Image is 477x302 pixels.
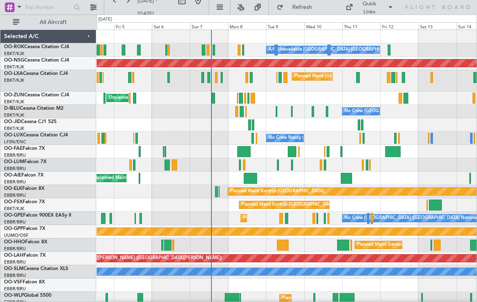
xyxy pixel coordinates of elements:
[268,44,397,56] div: A/C Unavailable [GEOGRAPHIC_DATA]-[GEOGRAPHIC_DATA]
[4,146,23,151] span: OO-FAE
[4,152,26,158] a: EBBR/BRU
[342,22,380,30] div: Thu 11
[4,99,24,105] a: EBKT/KJK
[4,246,26,252] a: EBBR/BRU
[228,22,266,30] div: Mon 8
[294,70,441,83] div: Planned Maint [GEOGRAPHIC_DATA] ([GEOGRAPHIC_DATA] National)
[4,119,57,124] a: OO-JIDCessna CJ1 525
[4,160,46,164] a: OO-LUMFalcon 7X
[4,58,24,63] span: OO-NSG
[4,133,68,138] a: OO-LUXCessna Citation CJ4
[4,146,45,151] a: OO-FAEFalcon 7X
[4,93,24,98] span: OO-ZUN
[4,280,23,285] span: OO-VSF
[4,186,44,191] a: OO-ELKFalcon 8X
[4,119,21,124] span: OO-JID
[152,22,190,30] div: Sat 6
[285,4,319,10] span: Refresh
[4,160,24,164] span: OO-LUM
[4,133,23,138] span: OO-LUX
[4,93,69,98] a: OO-ZUNCessna Citation CJ4
[4,293,24,298] span: OO-WLP
[4,58,69,63] a: OO-NSGCessna Citation CJ4
[4,286,26,292] a: EBBR/BRU
[4,272,26,279] a: EBBR/BRU
[190,22,228,30] div: Sun 7
[418,22,456,30] div: Sat 13
[4,213,71,218] a: OO-GPEFalcon 900EX EASy II
[4,259,26,265] a: EBBR/BRU
[268,132,317,144] div: No Crew Nancy (Essey)
[4,71,23,76] span: OO-LXA
[4,226,23,231] span: OO-GPP
[273,1,321,14] button: Refresh
[4,139,26,145] a: LFSN/ENC
[4,206,24,212] a: EBKT/KJK
[266,22,304,30] div: Tue 9
[4,253,46,258] a: OO-LAHFalcon 7X
[4,226,45,231] a: OO-GPPFalcon 7X
[4,280,45,285] a: OO-VSFFalcon 8X
[4,51,24,57] a: EBKT/KJK
[304,22,342,30] div: Wed 10
[4,200,23,204] span: OO-FSX
[4,186,22,191] span: OO-ELK
[4,77,24,83] a: EBKT/KJK
[4,106,20,111] span: D-IBLU
[230,185,324,198] div: Planned Maint Kortrijk-[GEOGRAPHIC_DATA]
[4,232,28,238] a: UUMO/OSF
[4,213,23,218] span: OO-GPE
[25,1,71,13] input: Trip Number
[21,19,85,25] span: All Aircraft
[9,16,88,29] button: All Aircraft
[114,22,152,30] div: Fri 5
[4,45,69,49] a: OO-ROKCessna Citation CJ4
[109,92,242,104] div: Unplanned Maint [GEOGRAPHIC_DATA] ([GEOGRAPHIC_DATA])
[4,266,23,271] span: OO-SLM
[357,239,424,251] div: Planned Maint Geneva (Cointrin)
[4,112,24,118] a: EBKT/KJK
[4,253,23,258] span: OO-LAH
[4,71,68,76] a: OO-LXACessna Citation CJ4
[241,199,336,211] div: Planned Maint Kortrijk-[GEOGRAPHIC_DATA]
[4,125,24,132] a: EBKT/KJK
[380,22,418,30] div: Fri 12
[4,240,47,245] a: OO-HHOFalcon 8X
[4,240,25,245] span: OO-HHO
[98,16,112,23] div: [DATE]
[4,173,44,178] a: OO-AIEFalcon 7X
[4,266,68,271] a: OO-SLMCessna Citation XLS
[4,192,26,198] a: EBBR/BRU
[4,166,26,172] a: EBBR/BRU
[342,1,397,14] button: Quick Links
[4,64,24,70] a: EBKT/KJK
[4,106,63,111] a: D-IBLUCessna Citation M2
[4,173,21,178] span: OO-AIE
[4,293,51,298] a: OO-WLPGlobal 5500
[4,219,26,225] a: EBBR/BRU
[4,179,26,185] a: EBBR/BRU
[243,212,389,224] div: Planned Maint [GEOGRAPHIC_DATA] ([GEOGRAPHIC_DATA] National)
[4,45,24,49] span: OO-ROK
[4,200,45,204] a: OO-FSXFalcon 7X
